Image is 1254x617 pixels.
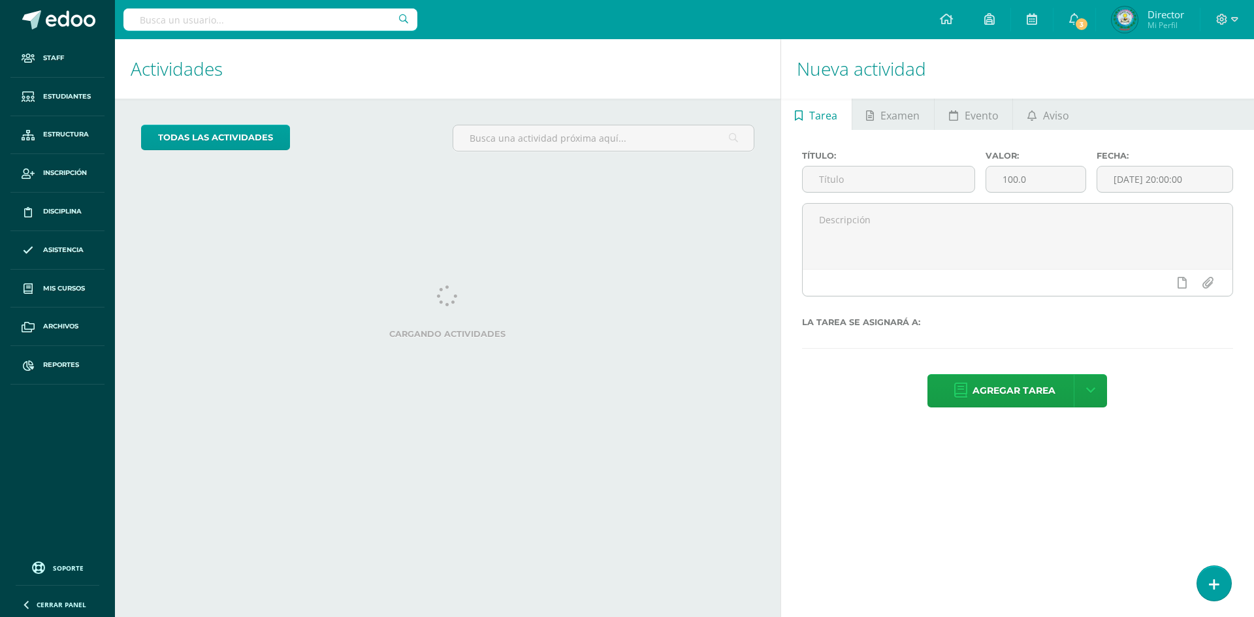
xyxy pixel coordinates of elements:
[802,317,1233,327] label: La tarea se asignará a:
[141,125,290,150] a: todas las Actividades
[123,8,417,31] input: Busca un usuario...
[1097,166,1232,192] input: Fecha de entrega
[1097,151,1233,161] label: Fecha:
[1013,99,1083,130] a: Aviso
[131,39,765,99] h1: Actividades
[809,100,837,131] span: Tarea
[43,53,64,63] span: Staff
[802,151,976,161] label: Título:
[1074,17,1089,31] span: 3
[16,558,99,576] a: Soporte
[803,166,975,192] input: Título
[453,125,753,151] input: Busca una actividad próxima aquí...
[141,329,754,339] label: Cargando actividades
[10,346,104,385] a: Reportes
[53,563,84,573] span: Soporte
[1148,20,1184,31] span: Mi Perfil
[935,99,1012,130] a: Evento
[986,166,1085,192] input: Puntos máximos
[43,129,89,140] span: Estructura
[43,245,84,255] span: Asistencia
[10,231,104,270] a: Asistencia
[880,100,920,131] span: Examen
[10,116,104,155] a: Estructura
[10,154,104,193] a: Inscripción
[43,206,82,217] span: Disciplina
[43,168,87,178] span: Inscripción
[43,360,79,370] span: Reportes
[973,375,1055,407] span: Agregar tarea
[37,600,86,609] span: Cerrar panel
[10,78,104,116] a: Estudiantes
[10,39,104,78] a: Staff
[1148,8,1184,21] span: Director
[797,39,1238,99] h1: Nueva actividad
[10,308,104,346] a: Archivos
[1043,100,1069,131] span: Aviso
[43,91,91,102] span: Estudiantes
[781,99,852,130] a: Tarea
[43,283,85,294] span: Mis cursos
[852,99,934,130] a: Examen
[986,151,1085,161] label: Valor:
[1112,7,1138,33] img: 648d3fb031ec89f861c257ccece062c1.png
[965,100,999,131] span: Evento
[43,321,78,332] span: Archivos
[10,193,104,231] a: Disciplina
[10,270,104,308] a: Mis cursos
